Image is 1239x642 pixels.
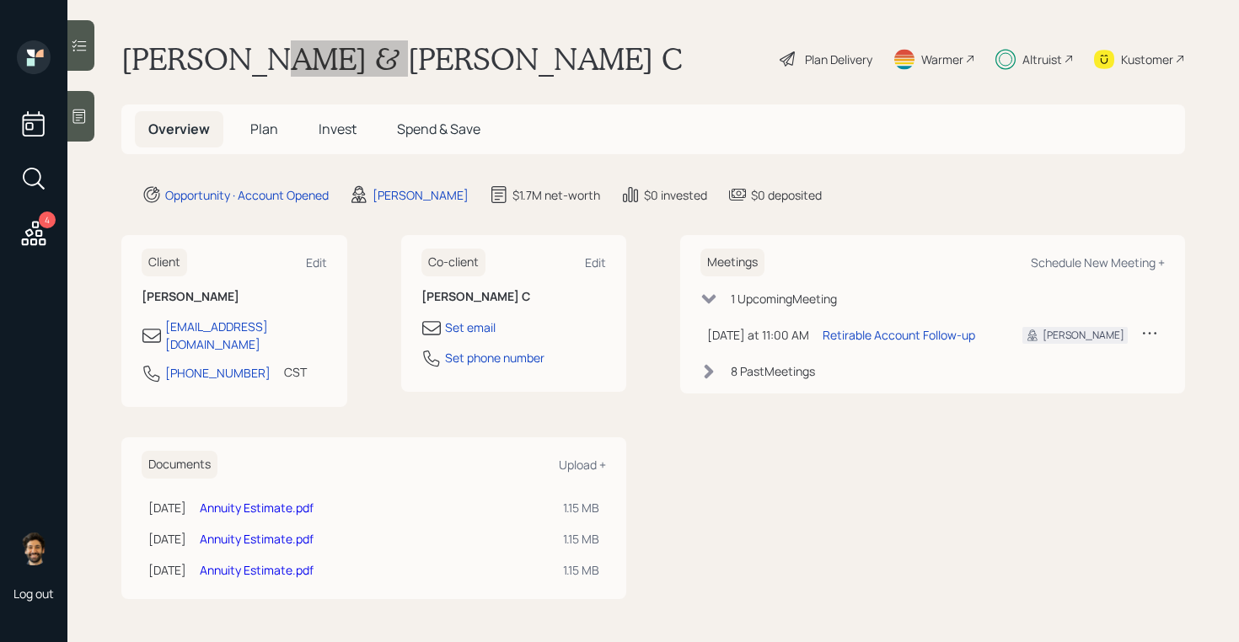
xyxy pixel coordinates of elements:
[445,349,544,366] div: Set phone number
[563,561,599,579] div: 1.15 MB
[585,254,606,270] div: Edit
[563,530,599,548] div: 1.15 MB
[563,499,599,516] div: 1.15 MB
[13,586,54,602] div: Log out
[142,451,217,479] h6: Documents
[707,326,809,344] div: [DATE] at 11:00 AM
[200,531,314,547] a: Annuity Estimate.pdf
[17,532,51,565] img: eric-schwartz-headshot.png
[700,249,764,276] h6: Meetings
[644,186,707,204] div: $0 invested
[373,186,469,204] div: [PERSON_NAME]
[421,249,485,276] h6: Co-client
[165,364,271,382] div: [PHONE_NUMBER]
[921,51,963,68] div: Warmer
[200,500,314,516] a: Annuity Estimate.pdf
[148,120,210,138] span: Overview
[805,51,872,68] div: Plan Delivery
[200,562,314,578] a: Annuity Estimate.pdf
[306,254,327,270] div: Edit
[148,499,186,516] div: [DATE]
[121,40,682,78] h1: [PERSON_NAME] & [PERSON_NAME] C
[1031,254,1165,270] div: Schedule New Meeting +
[421,290,607,304] h6: [PERSON_NAME] C
[751,186,822,204] div: $0 deposited
[445,318,496,336] div: Set email
[142,249,187,276] h6: Client
[250,120,278,138] span: Plan
[731,290,837,308] div: 1 Upcoming Meeting
[512,186,600,204] div: $1.7M net-worth
[284,363,307,381] div: CST
[165,186,329,204] div: Opportunity · Account Opened
[1043,328,1124,343] div: [PERSON_NAME]
[39,211,56,228] div: 4
[731,362,815,380] div: 8 Past Meeting s
[1121,51,1173,68] div: Kustomer
[559,457,606,473] div: Upload +
[142,290,327,304] h6: [PERSON_NAME]
[165,318,327,353] div: [EMAIL_ADDRESS][DOMAIN_NAME]
[148,561,186,579] div: [DATE]
[397,120,480,138] span: Spend & Save
[148,530,186,548] div: [DATE]
[319,120,357,138] span: Invest
[823,326,975,344] div: Retirable Account Follow-up
[1022,51,1062,68] div: Altruist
